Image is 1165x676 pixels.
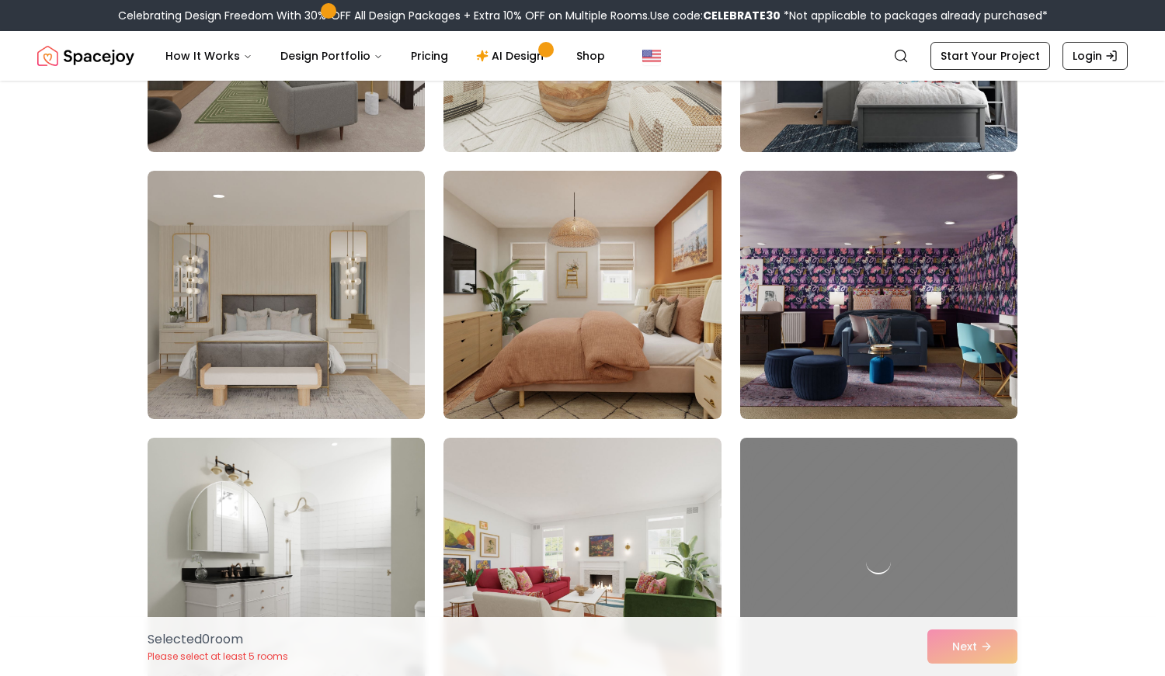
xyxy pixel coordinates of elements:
img: United States [642,47,661,65]
img: Room room-12 [740,171,1017,419]
button: How It Works [153,40,265,71]
img: Spacejoy Logo [37,40,134,71]
nav: Main [153,40,617,71]
a: Start Your Project [930,42,1050,70]
b: CELEBRATE30 [703,8,781,23]
p: Please select at least 5 rooms [148,650,288,663]
div: Celebrating Design Freedom With 30% OFF All Design Packages + Extra 10% OFF on Multiple Rooms. [118,8,1048,23]
p: Selected 0 room [148,630,288,649]
a: AI Design [464,40,561,71]
a: Shop [564,40,617,71]
span: *Not applicable to packages already purchased* [781,8,1048,23]
nav: Global [37,31,1128,81]
button: Design Portfolio [268,40,395,71]
a: Login [1062,42,1128,70]
img: Room room-11 [443,171,721,419]
a: Spacejoy [37,40,134,71]
a: Pricing [398,40,461,71]
img: Room room-10 [148,171,425,419]
span: Use code: [650,8,781,23]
